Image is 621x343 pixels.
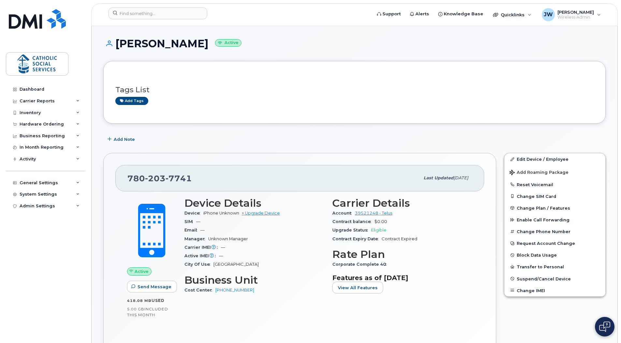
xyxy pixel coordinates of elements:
span: included this month [127,306,168,317]
a: Edit Device / Employee [504,153,605,165]
span: 780 [127,173,192,183]
span: — [196,219,200,224]
span: 203 [145,173,166,183]
button: Change Plan / Features [504,202,605,214]
span: 5.00 GB [127,307,144,311]
span: Upgrade Status [332,228,371,232]
button: Enable Call Forwarding [504,214,605,226]
span: Contract balance [332,219,374,224]
span: — [200,228,205,232]
span: — [221,245,225,250]
span: Active [135,268,149,275]
span: [GEOGRAPHIC_DATA] [213,262,259,267]
button: Change SIM Card [504,190,605,202]
span: Change Plan / Features [517,205,570,210]
span: Manager [184,236,208,241]
span: Cost Center [184,288,215,292]
button: View All Features [332,282,383,293]
span: [DATE] [454,175,468,180]
button: Reset Voicemail [504,179,605,190]
span: Last updated [424,175,454,180]
h1: [PERSON_NAME] [103,38,606,49]
img: Open chat [599,321,610,332]
span: 418.08 MB [127,298,152,303]
button: Add Roaming Package [504,165,605,179]
h3: Tags List [115,86,594,94]
span: Suspend/Cancel Device [517,276,571,281]
h3: Device Details [184,197,325,209]
span: — [219,253,223,258]
span: Contract Expiry Date [332,236,382,241]
span: $0.00 [374,219,387,224]
span: Eligible [371,228,386,232]
span: Corporate Complete 40 [332,262,390,267]
span: SIM [184,219,196,224]
small: Active [215,39,241,47]
span: Send Message [137,284,171,290]
h3: Features as of [DATE] [332,274,472,282]
a: + Upgrade Device [242,211,280,216]
span: Unknown Manager [208,236,248,241]
span: Enable Call Forwarding [517,217,570,222]
button: Request Account Change [504,237,605,249]
button: Add Note [103,133,140,145]
span: Add Roaming Package [510,170,569,176]
a: 39521248 - Telus [355,211,392,216]
span: 7741 [166,173,192,183]
h3: Business Unit [184,274,325,286]
button: Suspend/Cancel Device [504,273,605,285]
a: Add tags [115,97,148,105]
button: Change IMEI [504,285,605,296]
span: Add Note [114,136,135,142]
button: Change Phone Number [504,226,605,237]
h3: Carrier Details [332,197,472,209]
span: Carrier IMEI [184,245,221,250]
button: Block Data Usage [504,249,605,261]
a: [PHONE_NUMBER] [215,288,254,292]
span: Contract Expired [382,236,417,241]
span: iPhone Unknown [203,211,239,216]
span: View All Features [338,285,378,291]
h3: Rate Plan [332,248,472,260]
button: Send Message [127,281,177,292]
span: Account [332,211,355,216]
span: used [152,298,165,303]
span: Device [184,211,203,216]
span: City Of Use [184,262,213,267]
button: Transfer to Personal [504,261,605,273]
span: Active IMEI [184,253,219,258]
span: Email [184,228,200,232]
